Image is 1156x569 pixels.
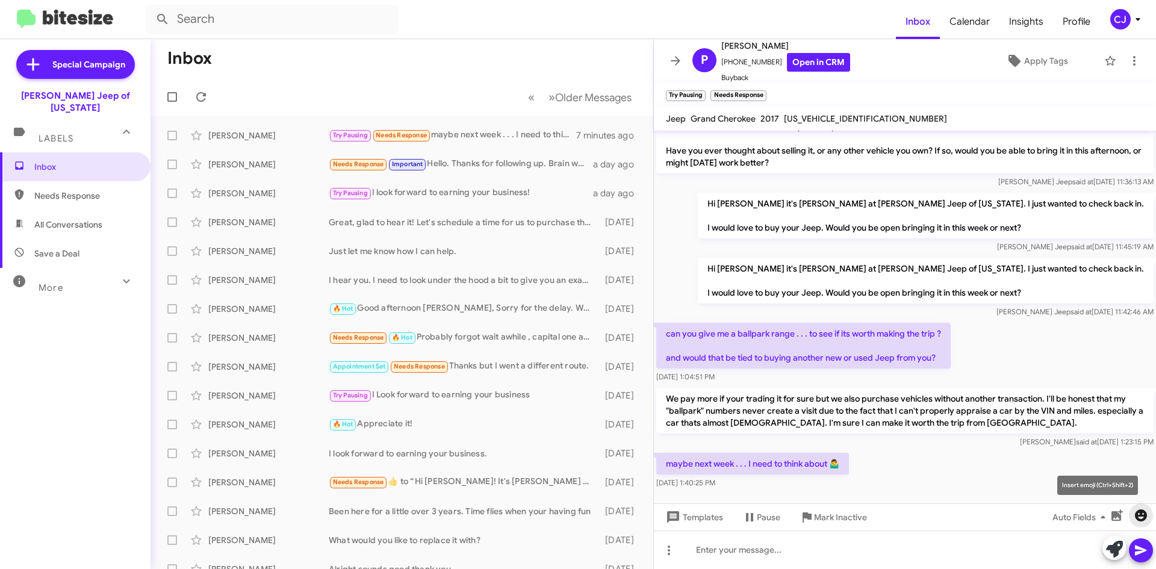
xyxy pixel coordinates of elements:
[333,189,368,197] span: Try Pausing
[757,506,780,528] span: Pause
[16,50,135,79] a: Special Campaign
[548,90,555,105] span: »
[599,274,644,286] div: [DATE]
[790,506,877,528] button: Mark Inactive
[208,245,329,257] div: [PERSON_NAME]
[599,418,644,431] div: [DATE]
[329,505,599,517] div: Been here for a little over 3 years. Time flies when your having fun
[999,4,1053,39] a: Insights
[208,332,329,344] div: [PERSON_NAME]
[656,388,1154,434] p: We pay more if your trading it for sure but we also purchase vehicles without another transaction...
[721,72,850,84] span: Buyback
[721,39,850,53] span: [PERSON_NAME]
[521,85,542,110] button: Previous
[1020,437,1154,446] span: [PERSON_NAME] [DATE] 1:23:15 PM
[329,157,593,171] div: Hello. Thanks for following up. Brain was great! It came down to the price. We were willing to do...
[599,303,644,315] div: [DATE]
[1053,4,1100,39] span: Profile
[1110,9,1131,30] div: CJ
[654,506,733,528] button: Templates
[329,388,599,402] div: I Look forward to earning your business
[329,534,599,546] div: What would you like to replace it with?
[996,307,1154,316] span: [PERSON_NAME] Jeep [DATE] 11:42:46 AM
[997,242,1154,251] span: [PERSON_NAME] Jeep [DATE] 11:45:19 AM
[784,113,947,124] span: [US_VEHICLE_IDENTIFICATION_NUMBER]
[333,305,353,312] span: 🔥 Hot
[208,274,329,286] div: [PERSON_NAME]
[208,361,329,373] div: [PERSON_NAME]
[599,505,644,517] div: [DATE]
[333,131,368,139] span: Try Pausing
[656,478,715,487] span: [DATE] 1:40:25 PM
[1071,242,1092,251] span: said at
[39,133,73,144] span: Labels
[392,160,423,168] span: Important
[329,216,599,228] div: Great, glad to hear it! Let's schedule a time for us to purchase the vehicle. [DATE], can you com...
[208,303,329,315] div: [PERSON_NAME]
[698,258,1154,303] p: Hi [PERSON_NAME] it's [PERSON_NAME] at [PERSON_NAME] Jeep of [US_STATE]. I just wanted to check b...
[1071,307,1092,316] span: said at
[333,362,386,370] span: Appointment Set
[940,4,999,39] a: Calendar
[333,420,353,428] span: 🔥 Hot
[394,362,445,370] span: Needs Response
[656,453,849,474] p: maybe next week . . . I need to think about 🤷‍♂️
[663,506,723,528] span: Templates
[208,418,329,431] div: [PERSON_NAME]
[1076,437,1097,446] span: said at
[656,372,715,381] span: [DATE] 1:04:51 PM
[896,4,940,39] span: Inbox
[333,160,384,168] span: Needs Response
[329,245,599,257] div: Just let me know how I can help.
[599,245,644,257] div: [DATE]
[208,476,329,488] div: [PERSON_NAME]
[814,506,867,528] span: Mark Inactive
[146,5,399,34] input: Search
[666,113,686,124] span: Jeep
[593,158,644,170] div: a day ago
[329,417,599,431] div: Appreciate it!
[329,447,599,459] div: I look forward to earning your business.
[333,391,368,399] span: Try Pausing
[541,85,639,110] button: Next
[998,177,1154,186] span: [PERSON_NAME] Jeep [DATE] 11:36:13 AM
[208,447,329,459] div: [PERSON_NAME]
[593,187,644,199] div: a day ago
[34,161,137,173] span: Inbox
[760,113,779,124] span: 2017
[329,475,599,489] div: ​👍​ to “ Hi [PERSON_NAME]! It's [PERSON_NAME] at [PERSON_NAME] Jeep of [US_STATE]. Saw you've bee...
[656,323,951,368] p: can you give me a ballpark range . . . to see if its worth making the trip ? and would that be ti...
[599,390,644,402] div: [DATE]
[576,129,644,141] div: 7 minutes ago
[333,334,384,341] span: Needs Response
[656,104,1154,173] p: Hi [PERSON_NAME] it's [PERSON_NAME] at [PERSON_NAME] Jeep of [US_STATE]. Thanks again for being o...
[34,247,79,260] span: Save a Deal
[521,85,639,110] nav: Page navigation example
[392,334,412,341] span: 🔥 Hot
[599,332,644,344] div: [DATE]
[599,216,644,228] div: [DATE]
[167,49,212,68] h1: Inbox
[329,128,576,142] div: maybe next week . . . I need to think about 🤷‍♂️
[329,359,599,373] div: Thanks but I went a different route.
[52,58,125,70] span: Special Campaign
[329,331,599,344] div: Probably forgot wait awhile , capital one auto financing fell through
[528,90,535,105] span: «
[1043,506,1120,528] button: Auto Fields
[733,506,790,528] button: Pause
[208,158,329,170] div: [PERSON_NAME]
[1100,9,1143,30] button: CJ
[376,131,427,139] span: Needs Response
[208,216,329,228] div: [PERSON_NAME]
[208,129,329,141] div: [PERSON_NAME]
[599,447,644,459] div: [DATE]
[34,219,102,231] span: All Conversations
[329,186,593,200] div: I look forward to earning your business!
[691,113,756,124] span: Grand Cherokee
[208,505,329,517] div: [PERSON_NAME]
[208,534,329,546] div: [PERSON_NAME]
[208,187,329,199] div: [PERSON_NAME]
[701,51,708,70] span: P
[710,90,766,101] small: Needs Response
